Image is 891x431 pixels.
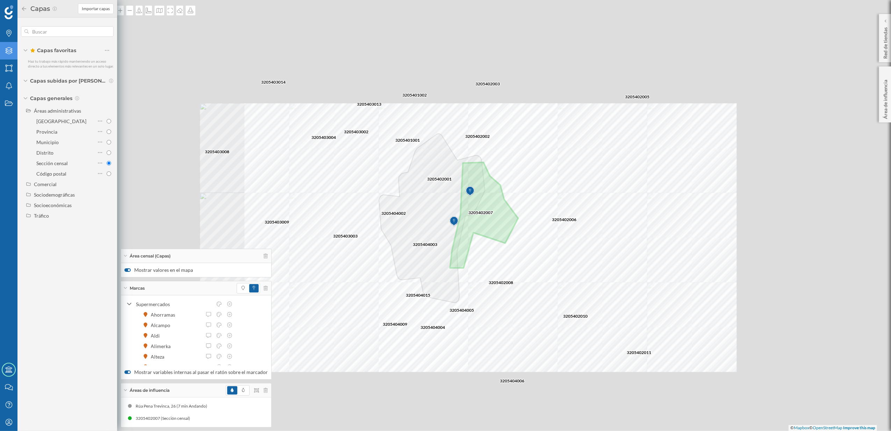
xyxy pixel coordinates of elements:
div: Ametller Origen [151,363,190,371]
div: © © [789,425,877,431]
img: Marker [450,214,458,228]
div: [GEOGRAPHIC_DATA] [36,118,86,124]
h2: Capas [27,3,52,14]
span: Soporte [14,5,39,11]
span: Capas subidas por [PERSON_NAME] [30,77,107,84]
div: Alcampo [151,322,174,329]
span: Haz tu trabajo más rápido manteniendo un acceso directo a tus elementos más relevantes en un solo... [28,59,114,68]
input: Sección censal [107,161,111,165]
span: Áreas de influencia [130,387,170,394]
div: Alteza [151,353,168,360]
div: Municipio [36,139,59,145]
input: Código postal [107,171,111,176]
div: Rúa Pena Trevinca, 26 (7 min Andando) [136,403,211,410]
div: Socioeconómicas [34,202,72,208]
input: [GEOGRAPHIC_DATA] [107,119,111,123]
div: 3205402007 (Sección censal) [136,415,194,422]
span: Área censal (Capas) [130,253,171,259]
div: Aldi [151,332,164,339]
div: Sociodemográficas [34,192,75,198]
span: Marcas [130,285,145,291]
input: Provincia [107,129,111,134]
div: Distrito [36,150,53,156]
a: OpenStreetMap [813,425,842,430]
input: Municipio [107,140,111,144]
span: Capas favoritas [30,47,76,54]
img: Marker [466,184,474,198]
p: Red de tiendas [882,24,889,59]
input: Distrito [107,150,111,155]
span: Capas generales [30,95,72,102]
a: Mapbox [794,425,809,430]
div: Tráfico [34,213,49,219]
span: Importar capas [82,6,110,12]
div: Supermercados [136,301,212,308]
div: Áreas administrativas [34,108,81,114]
a: Improve this map [843,425,875,430]
div: Ahorramas [151,311,179,318]
div: Código postal [36,171,66,177]
label: Mostrar variables internas al pasar el ratón sobre el marcador [124,369,268,376]
label: Mostrar valores en el mapa [124,267,268,274]
div: Provincia [36,129,57,135]
div: Sección censal [36,160,68,166]
img: Geoblink Logo [5,5,13,19]
div: Comercial [34,181,57,187]
p: Área de influencia [882,77,889,119]
div: Alimerka [151,342,174,350]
